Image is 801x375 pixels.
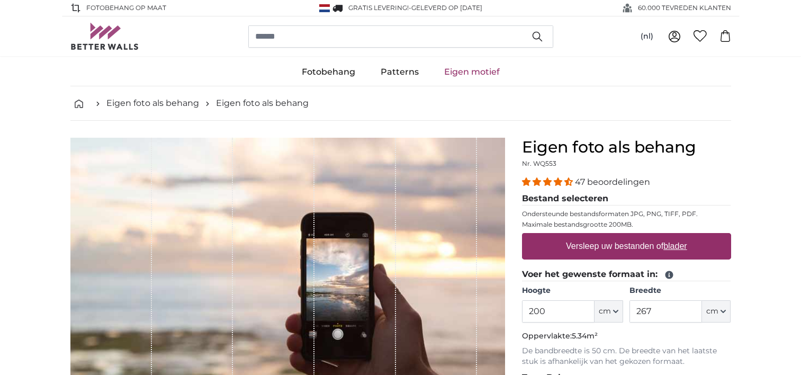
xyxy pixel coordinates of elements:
[572,331,598,341] span: 5.34m²
[562,236,691,257] label: Versleep uw bestanden of
[522,159,556,167] span: Nr. WQ553
[522,177,575,187] span: 4.38 stars
[663,242,687,251] u: blader
[106,97,199,110] a: Eigen foto als behang
[629,285,731,296] label: Breedte
[319,4,330,12] img: Nederland
[216,97,309,110] a: Eigen foto als behang
[522,138,731,157] h1: Eigen foto als behang
[522,210,731,218] p: Ondersteunde bestandsformaten JPG, PNG, TIFF, PDF.
[411,4,482,12] span: Geleverd op [DATE]
[368,58,431,86] a: Patterns
[431,58,512,86] a: Eigen motief
[522,268,731,281] legend: Voer het gewenste formaat in:
[599,306,611,317] span: cm
[522,346,731,367] p: De bandbreedte is 50 cm. De breedte van het laatste stuk is afhankelijk van het gekozen formaat.
[348,4,409,12] span: GRATIS levering!
[702,300,731,323] button: cm
[289,58,368,86] a: Fotobehang
[70,86,731,121] nav: breadcrumbs
[522,285,623,296] label: Hoogte
[575,177,650,187] span: 47 beoordelingen
[638,3,731,13] span: 60.000 TEVREDEN KLANTEN
[70,23,139,50] img: Betterwalls
[706,306,718,317] span: cm
[522,220,731,229] p: Maximale bestandsgrootte 200MB.
[522,331,731,342] p: Oppervlakte:
[595,300,623,323] button: cm
[409,4,482,12] span: -
[632,27,662,46] button: (nl)
[522,192,731,206] legend: Bestand selecteren
[86,3,166,13] span: FOTOBEHANG OP MAAT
